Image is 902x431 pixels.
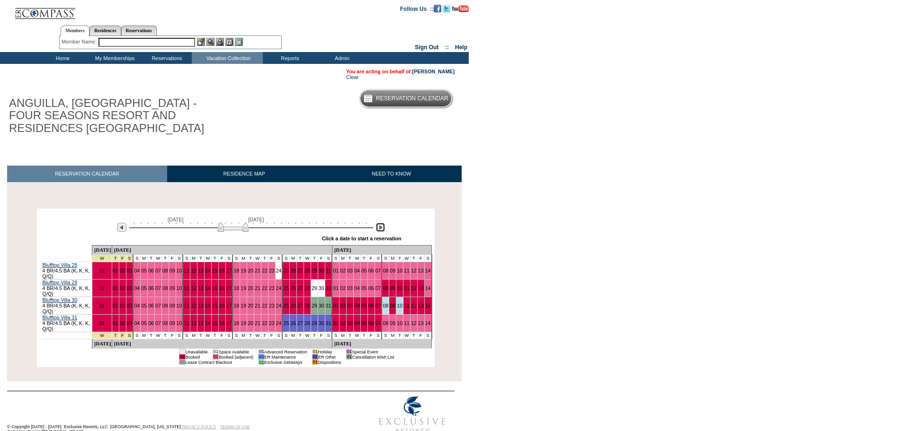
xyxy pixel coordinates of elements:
a: 28 [304,320,310,326]
td: New Year's [112,255,119,262]
td: Reports [263,52,315,64]
a: 29 [312,320,317,326]
a: 20 [248,320,253,326]
a: 12 [411,285,417,291]
a: 05 [361,303,367,308]
a: 03 [347,268,353,273]
a: RESERVATION CALENDAR [7,166,167,182]
td: F [318,255,325,262]
a: 10 [397,285,402,291]
a: 16 [219,268,225,273]
a: 03 [127,268,133,273]
td: S [382,255,389,262]
td: W [154,332,161,339]
td: S [133,255,140,262]
a: 04 [134,285,140,291]
a: 13 [418,303,424,308]
a: 01 [113,320,118,326]
td: M [389,255,396,262]
a: 08 [162,320,168,326]
a: 03 [127,285,133,291]
a: 01 [333,303,339,308]
a: 13 [198,285,204,291]
td: New Year's [92,332,112,339]
a: 11 [404,303,410,308]
a: 31 [99,268,105,273]
td: F [268,255,275,262]
td: T [311,255,318,262]
td: Home [36,52,88,64]
td: T [261,255,268,262]
a: 02 [120,303,125,308]
td: W [205,255,212,262]
a: NEED TO KNOW [321,166,462,182]
a: 27 [297,303,303,308]
a: 31 [326,268,331,273]
td: New Year's [92,255,112,262]
a: 14 [425,303,431,308]
a: 07 [155,320,161,326]
a: Residences [89,26,121,35]
td: [DATE] [92,246,112,255]
a: 30 [319,303,324,308]
a: 08 [162,303,168,308]
a: 03 [127,320,133,326]
a: 11 [404,285,410,291]
a: 18 [233,320,239,326]
img: View [206,38,214,46]
a: 27 [297,285,303,291]
a: 04 [134,320,140,326]
td: F [367,255,375,262]
a: Blufftop Villa 31 [43,315,78,320]
a: 23 [269,303,275,308]
a: 07 [375,268,381,273]
a: 03 [127,303,133,308]
a: 07 [155,303,161,308]
a: 05 [141,303,147,308]
img: Become our fan on Facebook [434,5,441,12]
a: Clear [346,74,358,80]
a: 12 [191,320,196,326]
a: 20 [248,268,253,273]
a: 05 [141,320,147,326]
a: 11 [404,320,410,326]
td: New Year's [119,255,126,262]
a: 12 [191,285,196,291]
a: 05 [141,268,147,273]
a: 06 [148,268,154,273]
td: T [410,255,417,262]
a: 26 [290,268,296,273]
a: 31 [99,320,105,326]
a: 06 [368,303,374,308]
a: 11 [404,268,410,273]
a: 02 [340,303,346,308]
a: 02 [340,268,346,273]
a: 01 [333,285,339,291]
a: 02 [340,285,346,291]
img: b_edit.gif [197,38,205,46]
a: 19 [241,285,246,291]
td: W [154,255,161,262]
a: 28 [304,285,310,291]
a: 24 [276,268,282,273]
div: Member Name: [62,38,98,46]
span: [DATE] [168,217,184,222]
a: 22 [262,268,268,273]
td: M [190,332,197,339]
a: Become our fan on Facebook [434,5,441,11]
a: 20 [248,285,253,291]
a: 30 [319,285,324,291]
td: W [403,255,411,262]
a: 17 [226,303,232,308]
td: W [304,255,311,262]
td: New Year's [119,332,126,339]
a: 01 [333,320,339,326]
img: Follow us on Twitter [443,5,450,12]
a: 05 [361,285,367,291]
td: T [148,332,155,339]
td: T [297,255,304,262]
td: S [325,255,332,262]
td: F [169,255,176,262]
td: T [247,255,254,262]
a: 04 [354,320,360,326]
